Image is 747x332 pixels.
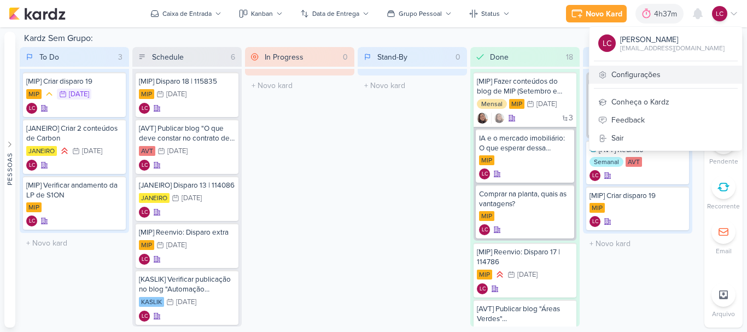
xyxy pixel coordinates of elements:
input: + Novo kard [247,78,352,94]
img: kardz.app [9,7,66,20]
p: LC [603,38,611,49]
div: 0 [339,51,352,63]
div: Criador(a): Laís Costa [139,207,150,218]
p: LC [142,257,148,263]
div: MIP [479,155,494,165]
div: AVT [626,157,642,167]
div: KASLIK [139,297,164,307]
div: Laís Costa [479,168,490,179]
div: Criador(a): Laís Costa [479,168,490,179]
div: Criador(a): Laís Costa [590,170,600,181]
div: Laís Costa [590,216,600,227]
div: Laís Costa [26,160,37,171]
p: LC [142,314,148,319]
div: Laís Costa [712,6,727,21]
div: MIP [26,89,42,99]
div: Laís Costa [139,207,150,218]
div: [EMAIL_ADDRESS][DOMAIN_NAME] [620,43,725,53]
div: MIP [139,89,154,99]
div: Prioridade Média [44,89,55,100]
div: Laís Costa [139,311,150,322]
div: JANEIRO [139,193,170,203]
div: [DATE] [517,271,538,278]
div: Laís Costa [590,170,600,181]
div: Prioridade Alta [494,269,505,280]
div: [MIP] Reenvio: Disparo 17 | 114786 [477,247,573,267]
div: Criador(a): Laís Costa [26,215,37,226]
div: Feedback [590,111,742,129]
div: 3 [114,51,127,63]
p: LC [716,9,723,19]
p: LC [29,219,35,224]
div: Laís Costa [479,224,490,235]
p: Pendente [709,156,738,166]
div: Criador(a): Laís Costa [477,283,488,294]
div: Criador(a): Sharlene Khoury [477,113,488,124]
div: [MIP] Criar disparo 19 [26,77,122,86]
p: Arquivo [712,309,735,319]
div: [MIP] Disparo 18 | 115835 [139,77,235,86]
div: MIP [26,202,42,212]
div: Criador(a): Laís Costa [26,160,37,171]
p: LC [29,163,35,168]
div: MIP [509,99,524,109]
div: [JANEIRO] Disparo 13 | 114086 [139,180,235,190]
div: Laís Costa [139,254,150,265]
a: Sair [590,129,742,147]
a: Configurações [590,66,742,84]
div: Mensal [477,99,507,109]
div: [KASLIK] Verificar publicação no blog "Automação residencial..." [139,275,235,294]
div: Conheça o Kardz [590,93,742,111]
div: [DATE] [182,195,202,202]
div: Semanal [590,157,623,167]
div: MIP [477,270,492,279]
div: Criador(a): Laís Costa [139,160,150,171]
p: LC [592,219,598,225]
div: [DATE] [536,101,557,108]
span: SK1264 [588,74,606,80]
div: Criador(a): Laís Costa [139,103,150,114]
div: JANEIRO [26,146,57,156]
div: 6 [226,51,240,63]
div: [DATE] [69,91,89,98]
div: [DATE] [166,242,186,249]
p: LC [480,287,486,292]
div: Laís Costa [26,103,37,114]
div: Criador(a): Laís Costa [26,103,37,114]
p: Recorrente [707,201,740,211]
button: Pessoas [4,32,15,328]
div: [DATE] [166,91,186,98]
p: LC [142,210,148,215]
div: Colaboradores: Sharlene Khoury [491,113,505,124]
div: Laís Costa [26,215,37,226]
div: [MIP] Criar disparo 19 [590,191,686,201]
p: LC [142,163,148,168]
div: Criador(a): Laís Costa [590,216,600,227]
div: [MIP] Reenvio: Disparo extra [139,228,235,237]
div: Criador(a): Laís Costa [139,311,150,322]
div: Laís Costa [139,160,150,171]
div: Kardz Sem Grupo: [20,32,700,47]
p: LC [142,106,148,112]
div: [AVT] Publicar blog "O que deve constar no contrato de financiamento?" [139,124,235,143]
div: Comprar na planta, quais as vantagens? [479,189,571,209]
div: [DATE] [82,148,102,155]
img: Sharlene Khoury [494,113,505,124]
div: Laís Costa [477,283,488,294]
div: AVT [139,146,155,156]
div: [MIP] Fazer conteúdos do blog de MIP (Setembro e Outubro) [477,77,573,96]
p: Email [716,246,732,256]
div: [MIP] Verificar andamento da LP de S1ON [26,180,122,200]
div: Novo Kard [586,8,622,20]
div: [JANEIRO] Criar 2 conteúdos de Carbon [26,124,122,143]
input: + Novo kard [22,235,127,251]
div: [AVT] Publicar blog "Áreas Verdes"... [477,304,573,324]
div: [PERSON_NAME] [620,34,725,45]
div: IA e o mercado imobiliário: O que esperar dessa realidade vitual [479,133,571,153]
div: MIP [590,203,605,213]
div: 0 [451,51,465,63]
input: + Novo kard [585,236,690,252]
div: [DATE] [176,299,196,306]
div: 4h37m [654,8,680,20]
div: 18 [562,51,577,63]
